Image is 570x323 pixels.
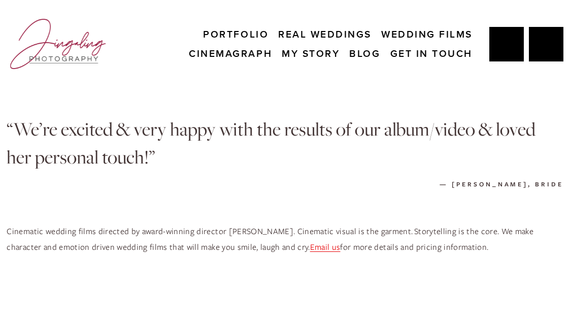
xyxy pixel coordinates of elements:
[7,116,13,141] span: “
[489,27,524,61] a: Jing Yang
[7,14,109,74] img: Jingaling Photography
[7,115,563,171] blockquote: We’re excited & very happy with the results of our album/video & loved her personal touch!
[203,24,269,44] a: Portfolio
[7,171,563,198] figcaption: — [PERSON_NAME], Bride
[529,27,563,61] a: Instagram
[349,44,380,64] a: Blog
[7,223,563,254] p: Cinematic wedding films directed by award-winning director [PERSON_NAME]. Cinematic visual is the...
[278,24,372,44] a: Real Weddings
[149,144,155,169] span: ”
[189,44,272,64] a: Cinemagraph
[282,44,340,64] a: My Story
[310,241,341,252] a: Email us
[381,24,473,44] a: Wedding Films
[390,44,473,64] a: Get In Touch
